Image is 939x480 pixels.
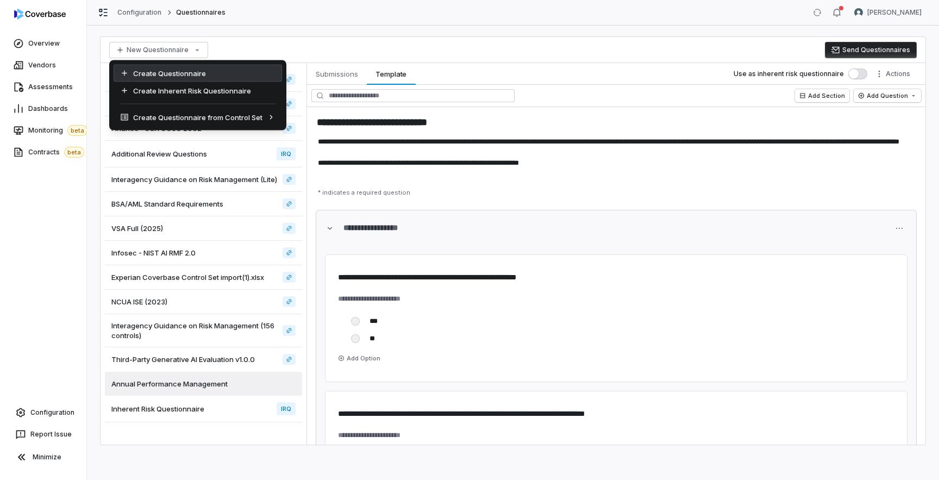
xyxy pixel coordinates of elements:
span: Submissions [311,67,362,81]
img: logo-D7KZi-bG.svg [14,9,66,20]
a: NCUA ISE (2023) [283,296,296,307]
span: Infosec - NIST AI RMF 2.0 [111,248,196,258]
a: Interagency Guidance on Risk Management (Lite) [283,174,296,185]
a: Compliance Management Workpaper [283,74,296,85]
a: Third-Party Generative AI Evaluation v1.0.0 [283,354,296,365]
a: Experian Coverbase Control Set import(1).xlsx [283,272,296,283]
button: More actions [872,66,917,82]
a: Infosec - NIST AI RMF 2.0 [283,247,296,258]
span: Additional Review Questions [111,149,207,159]
span: beta [64,147,84,158]
span: Interagency Guidance on Risk Management (156 controls) [111,321,278,340]
a: Interagency Guidance on Risk Management (156 controls) [283,325,296,336]
span: Minimize [33,453,61,462]
div: New Questionnaire [109,60,286,130]
span: NCUA ISE (2023) [111,297,167,307]
button: Send Questionnaires [825,42,917,58]
label: Use as inherent risk questionnaire [734,70,844,78]
span: Inherent Risk Questionnaire [111,404,204,414]
button: Add Option [334,352,385,365]
span: Experian Coverbase Control Set import(1).xlsx [111,272,264,282]
span: beta [67,125,87,136]
img: Zi Chong Kao avatar [854,8,863,17]
a: BSA/AML Standard Requirements [283,198,296,209]
span: Report Issue [30,430,72,439]
a: IOK Security Controls v1.32 [283,98,296,109]
span: IRQ [277,147,296,160]
span: Monitoring [28,125,87,136]
span: VSA Full (2025) [111,223,163,233]
a: Finance - SOX COSO 2002 [283,123,296,134]
a: VSA Full (2025) [283,223,296,234]
button: Add Section [795,89,849,102]
button: New Questionnaire [109,42,208,58]
div: Create Questionnaire from Control Set [114,109,282,126]
span: Configuration [30,408,74,417]
button: Add Question [854,89,921,102]
div: Create Questionnaire [114,65,282,82]
span: Vendors [28,61,56,70]
span: BSA/AML Standard Requirements [111,199,223,209]
span: Questionnaires [176,8,226,17]
span: Third-Party Generative AI Evaluation v1.0.0 [111,354,255,364]
span: Assessments [28,83,73,91]
div: Create Inherent Risk Questionnaire [114,82,282,99]
span: Dashboards [28,104,68,113]
span: Annual Performance Management [111,379,228,389]
span: Contracts [28,147,84,158]
span: Template [371,67,411,81]
a: Configuration [117,8,162,17]
span: [PERSON_NAME] [867,8,922,17]
p: * indicates a required question [314,184,919,201]
span: Interagency Guidance on Risk Management (Lite) [111,174,277,184]
span: IRQ [277,402,296,415]
span: Overview [28,39,60,48]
